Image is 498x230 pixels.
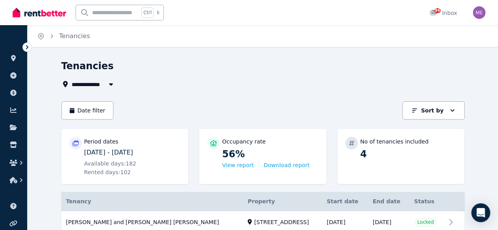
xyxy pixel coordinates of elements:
[360,138,428,145] p: No of tenancies included
[402,101,464,120] button: Sort by
[13,7,66,18] img: RentBetter
[66,197,91,205] span: Tenancy
[84,160,136,167] span: Available days: 182
[322,192,368,211] th: Start date
[430,9,457,17] div: Inbox
[157,9,159,16] span: k
[61,60,114,72] h1: Tenancies
[434,8,441,13] span: 94
[84,148,181,157] p: [DATE] - [DATE]
[473,6,485,19] img: Melinda Enriquez
[360,148,457,160] p: 4
[59,31,90,41] span: Tenancies
[222,161,254,169] button: View report
[28,25,99,47] nav: Breadcrumb
[84,138,118,145] p: Period dates
[409,192,446,211] th: Status
[243,192,322,211] th: Property
[264,161,310,169] button: Download report
[368,192,409,211] th: End date
[421,107,443,114] p: Sort by
[222,138,266,145] p: Occupancy rate
[222,148,318,160] p: 56%
[61,101,114,120] button: Date filter
[84,168,131,176] span: Rented days: 102
[141,7,154,18] span: Ctrl
[471,203,490,222] div: Open Intercom Messenger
